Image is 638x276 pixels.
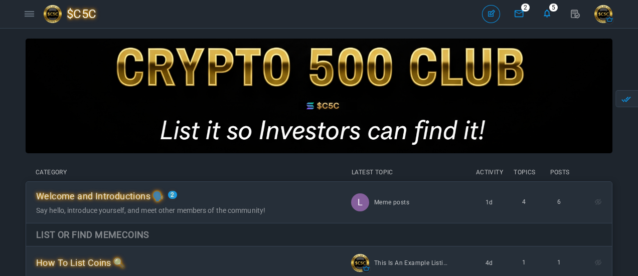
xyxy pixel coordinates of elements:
span: Welcome and Introductions 🗣️ [36,191,164,201]
span: How To List Coins 🔍 [36,257,125,268]
span: 1 [522,259,526,266]
time: 1d [471,193,507,211]
span: 1 [557,259,561,266]
a: 5 [538,5,556,23]
span: 6 [557,198,561,205]
li: Category [36,168,332,176]
a: Welcome and Introductions 🗣️ [36,194,164,201]
img: 91x91forum.png [44,5,67,23]
img: cropcircle.png [351,254,369,272]
span: Activity [472,168,507,176]
li: Posts [542,168,577,176]
span: 4 [522,198,526,205]
img: cropcircle.png [594,5,612,23]
time: 4d [471,254,507,272]
img: 6Tu3zsAAAAGSURBVAMALn4EO32H2hkAAAAASUVORK5CYII= [351,193,369,211]
a: Meme posts [374,193,409,211]
span: 5 [549,4,558,12]
h4: List Or Find Memecoins [36,228,602,241]
a: How To List Coins 🔍 [36,260,125,267]
span: 2 [521,4,530,12]
span: Latest Topic [352,169,393,176]
span: 2 [168,191,177,199]
li: Topics [507,168,542,176]
a: This Is An Example Listing [374,254,449,272]
a: $C5C [44,3,104,26]
span: $C5C [67,3,104,26]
